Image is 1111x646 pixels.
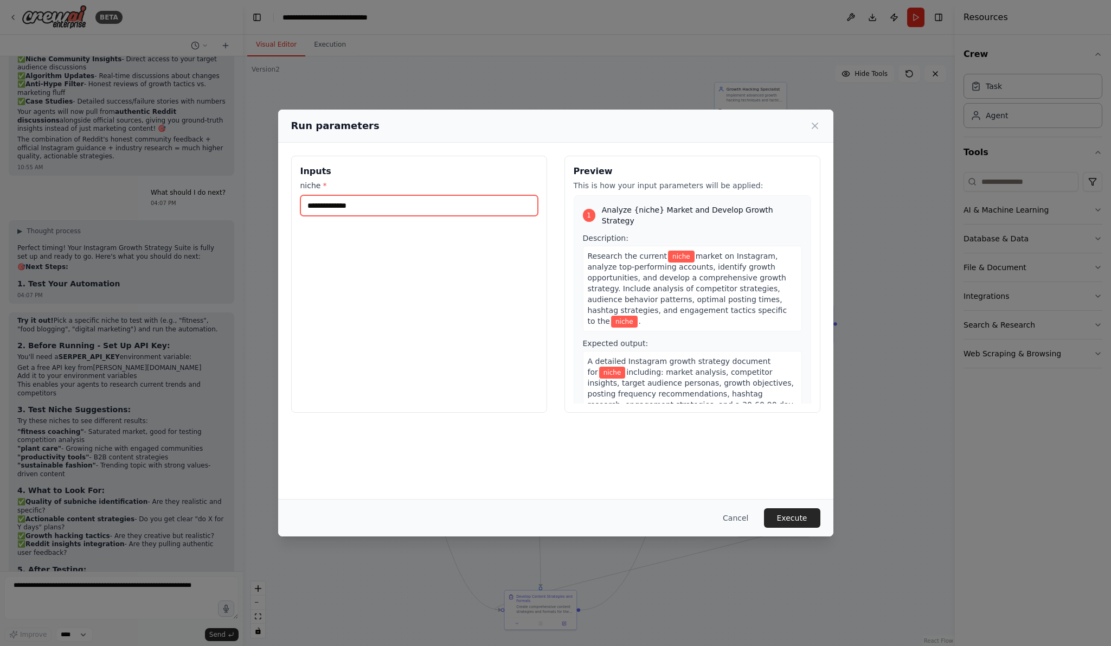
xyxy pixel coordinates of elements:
span: market on Instagram, analyze top-performing accounts, identify growth opportunities, and develop ... [588,252,787,325]
p: This is how your input parameters will be applied: [574,180,811,191]
span: Expected output: [583,339,648,348]
span: including: market analysis, competitor insights, target audience personas, growth objectives, pos... [588,368,794,420]
span: Variable: niche [611,316,638,328]
span: Variable: niche [668,251,695,263]
button: Execute [764,508,820,528]
span: Analyze {niche} Market and Develop Growth Strategy [602,204,802,226]
div: 1 [583,209,595,222]
span: Variable: niche [599,367,626,379]
span: Description: [583,234,628,242]
span: Research the current [588,252,667,260]
button: Cancel [714,508,757,528]
label: niche [300,180,538,191]
h3: Inputs [300,165,538,178]
span: . [639,317,641,325]
h3: Preview [574,165,811,178]
h2: Run parameters [291,118,380,133]
span: A detailed Instagram growth strategy document for [588,357,771,376]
